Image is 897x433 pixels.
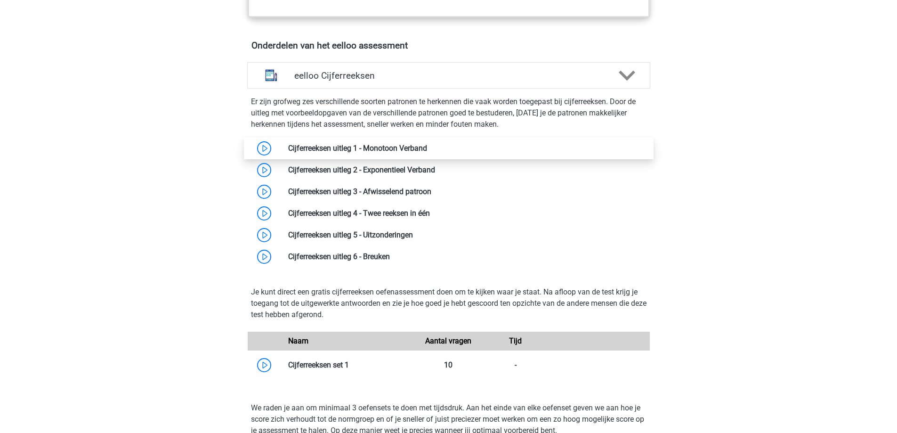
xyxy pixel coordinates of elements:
div: Cijferreeksen uitleg 4 - Twee reeksen in één [281,208,650,219]
div: Cijferreeksen uitleg 5 - Uitzonderingen [281,229,650,241]
div: Cijferreeksen set 1 [281,359,415,371]
h4: Onderdelen van het eelloo assessment [251,40,646,51]
div: Cijferreeksen uitleg 2 - Exponentieel Verband [281,164,650,176]
div: Tijd [482,335,549,347]
div: Cijferreeksen uitleg 1 - Monotoon Verband [281,143,650,154]
div: Cijferreeksen uitleg 3 - Afwisselend patroon [281,186,650,197]
p: Je kunt direct een gratis cijferreeksen oefenassessment doen om te kijken waar je staat. Na afloo... [251,286,646,320]
div: Naam [281,335,415,347]
h4: eelloo Cijferreeksen [294,70,603,81]
div: Aantal vragen [415,335,482,347]
div: Cijferreeksen uitleg 6 - Breuken [281,251,650,262]
img: cijferreeksen [259,63,283,88]
p: Er zijn grofweg zes verschillende soorten patronen te herkennen die vaak worden toegepast bij cij... [251,96,646,130]
a: cijferreeksen eelloo Cijferreeksen [243,62,654,89]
